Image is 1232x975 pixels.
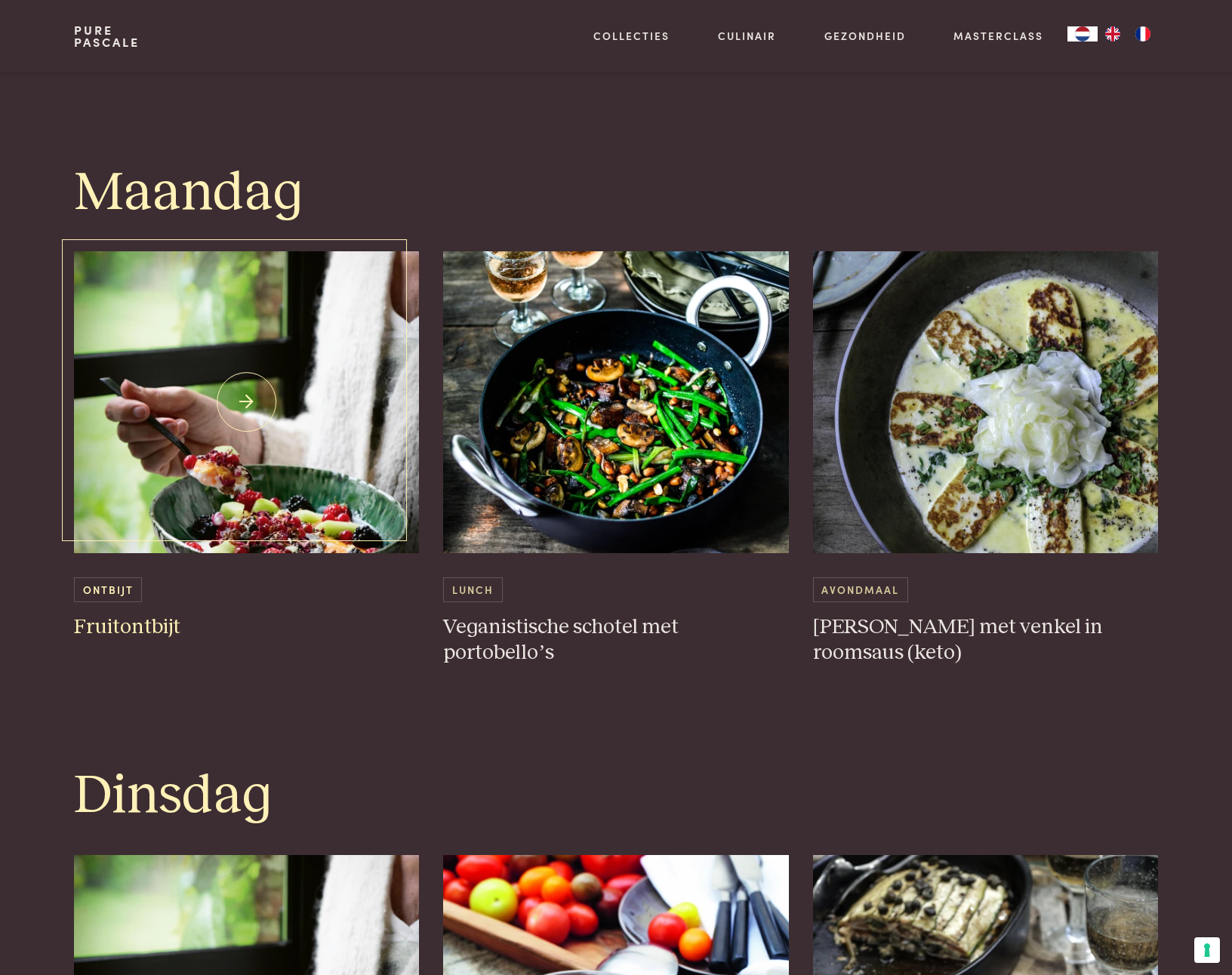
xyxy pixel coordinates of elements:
img: Veganistische schotel met portobello’s [443,251,789,553]
img: Halloumi met venkel in roomsaus (keto) [813,251,1159,553]
h3: Fruitontbijt [74,614,420,641]
a: Collecties [593,28,670,44]
a: EN [1098,26,1128,42]
a: FR [1128,26,1158,42]
img: Fruitontbijt [74,251,420,553]
a: Veganistische schotel met portobello’s Lunch Veganistische schotel met portobello’s [443,251,789,666]
h1: Dinsdag [74,762,1158,830]
a: Masterclass [953,28,1043,44]
a: Gezondheid [824,28,906,44]
div: Language [1067,26,1098,42]
ul: Language list [1098,26,1158,42]
a: Culinair [718,28,776,44]
span: Lunch [443,577,502,602]
a: Fruitontbijt Ontbijt Fruitontbijt [74,251,420,641]
h3: [PERSON_NAME] met venkel in roomsaus (keto) [813,614,1159,666]
span: Avondmaal [813,577,908,602]
a: NL [1067,26,1098,42]
h1: Maandag [74,159,1158,227]
aside: Language selected: Nederlands [1067,26,1158,42]
a: Halloumi met venkel in roomsaus (keto) Avondmaal [PERSON_NAME] met venkel in roomsaus (keto) [813,251,1159,666]
span: Ontbijt [74,577,142,602]
button: Uw voorkeuren voor toestemming voor trackingtechnologieën [1194,937,1220,963]
h3: Veganistische schotel met portobello’s [443,614,789,666]
a: PurePascale [74,24,140,48]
